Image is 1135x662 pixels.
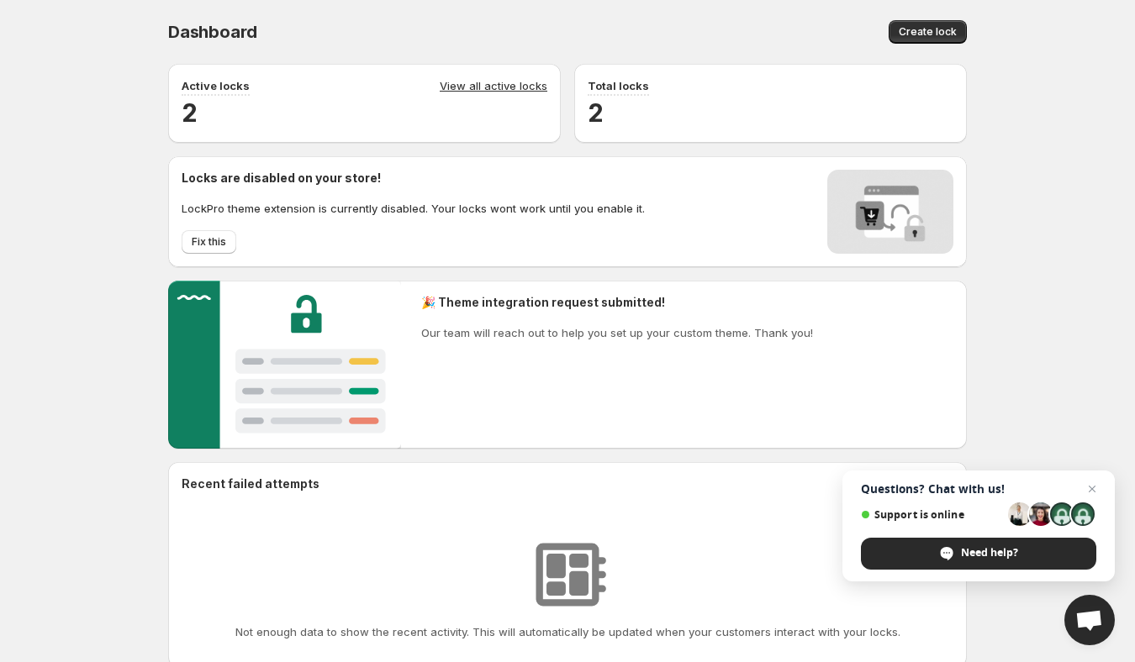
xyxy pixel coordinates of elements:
h2: 🎉 Theme integration request submitted! [421,294,813,311]
h2: 2 [182,96,547,129]
p: Total locks [588,77,649,94]
span: Need help? [961,545,1018,560]
span: Questions? Chat with us! [861,482,1096,496]
button: Create lock [889,20,967,44]
h2: 2 [588,96,953,129]
p: Active locks [182,77,250,94]
span: Close chat [1082,479,1102,499]
a: View all active locks [440,77,547,96]
button: Fix this [182,230,236,254]
img: Locks disabled [827,170,953,254]
p: LockPro theme extension is currently disabled. Your locks wont work until you enable it. [182,200,645,217]
h2: Recent failed attempts [182,475,319,492]
div: Open chat [1064,595,1115,645]
span: Create lock [899,25,957,39]
div: Need help? [861,538,1096,570]
p: Our team will reach out to help you set up your custom theme. Thank you! [421,324,813,341]
span: Dashboard [168,22,257,42]
span: Fix this [192,235,226,249]
img: No resources found [525,533,610,617]
span: Support is online [861,508,1002,521]
p: Not enough data to show the recent activity. This will automatically be updated when your custome... [235,623,900,640]
h2: Locks are disabled on your store! [182,170,645,187]
img: Customer support [168,281,401,449]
